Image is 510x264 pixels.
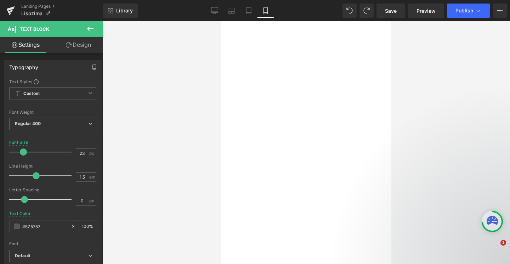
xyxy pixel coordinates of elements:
[21,4,103,9] a: Landing Pages
[500,240,506,246] span: 1
[15,121,41,126] b: Regular 400
[89,198,95,203] span: px
[9,241,96,246] div: Font
[359,4,374,18] button: Redo
[89,175,95,179] span: em
[20,26,49,32] span: Text Block
[206,4,223,18] a: Desktop
[257,4,274,18] a: Mobile
[385,7,397,15] span: Save
[89,151,95,156] span: px
[79,220,96,233] div: %
[21,11,42,16] span: Lisozima
[240,4,257,18] a: Tablet
[22,223,68,230] input: Color
[447,4,490,18] button: Publish
[9,60,38,70] div: Typography
[9,110,96,115] div: Font Weight
[9,211,31,216] div: Text Color
[53,37,104,53] a: Design
[486,240,503,257] iframe: Intercom live chat
[455,8,473,13] span: Publish
[9,79,96,84] div: Text Styles
[342,4,357,18] button: Undo
[408,4,444,18] a: Preview
[23,91,40,97] b: Custom
[9,140,29,145] div: Font Size
[116,7,133,14] span: Library
[9,164,96,169] div: Line Height
[223,4,240,18] a: Laptop
[493,4,507,18] button: More
[9,187,96,192] div: Letter Spacing
[416,7,436,15] span: Preview
[103,4,138,18] a: New Library
[15,253,30,259] i: Default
